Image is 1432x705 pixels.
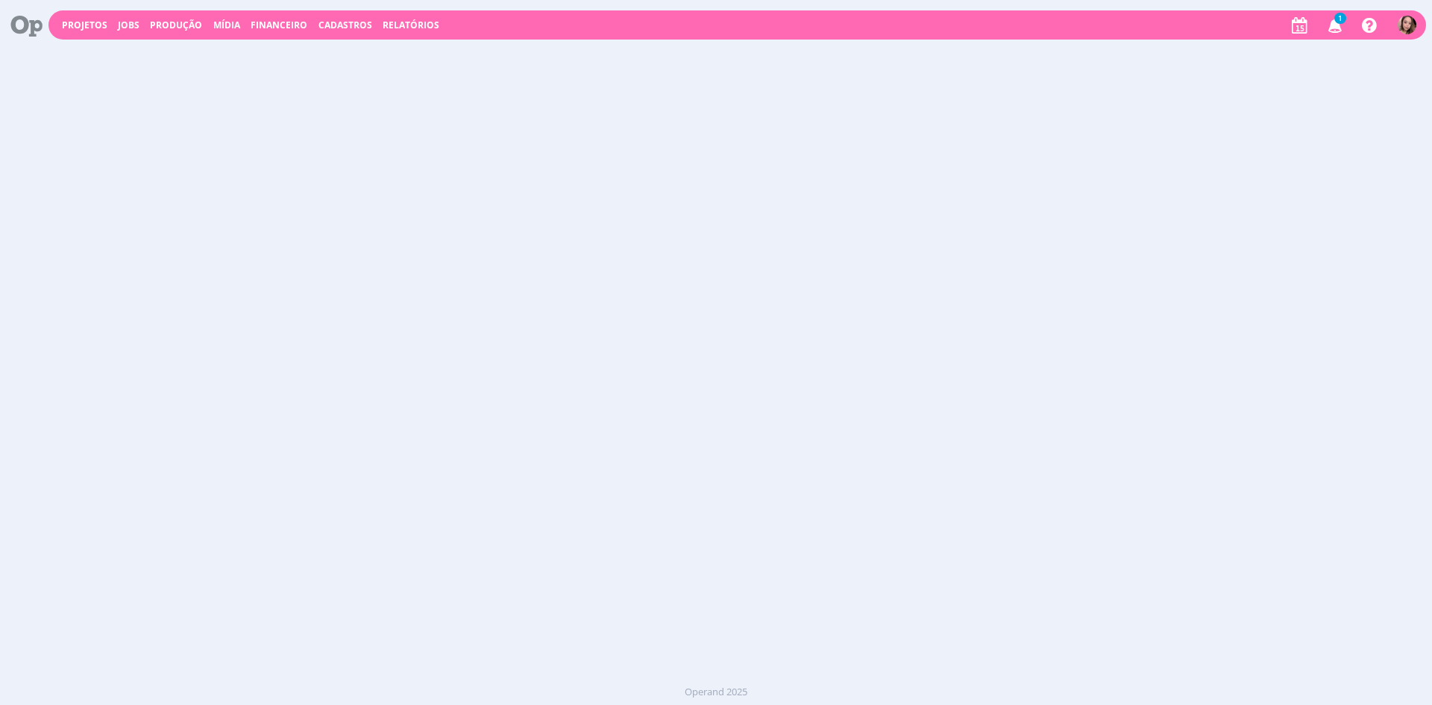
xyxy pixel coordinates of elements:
button: 1 [1319,12,1349,39]
a: Projetos [62,19,107,31]
button: Mídia [209,19,245,31]
span: 1 [1334,13,1346,24]
a: Jobs [118,19,139,31]
button: Relatórios [378,19,444,31]
span: Cadastros [318,19,372,31]
button: Jobs [113,19,144,31]
a: Relatórios [383,19,439,31]
button: Produção [145,19,207,31]
button: T [1397,12,1417,38]
button: Cadastros [314,19,377,31]
img: T [1398,16,1416,34]
button: Financeiro [246,19,312,31]
button: Projetos [57,19,112,31]
a: Produção [150,19,202,31]
a: Financeiro [251,19,307,31]
a: Mídia [213,19,240,31]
